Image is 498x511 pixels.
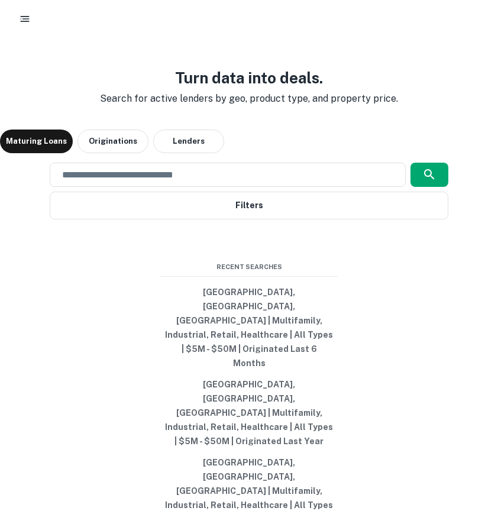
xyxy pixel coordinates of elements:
span: Recent Searches [160,262,338,272]
button: Originations [77,130,148,153]
button: Lenders [153,130,224,153]
button: Filters [50,192,448,219]
h3: Turn data into deals. [90,66,408,89]
p: Search for active lenders by geo, product type, and property price. [90,92,408,106]
button: [GEOGRAPHIC_DATA], [GEOGRAPHIC_DATA], [GEOGRAPHIC_DATA] | Multifamily, Industrial, Retail, Health... [160,282,338,374]
button: [GEOGRAPHIC_DATA], [GEOGRAPHIC_DATA], [GEOGRAPHIC_DATA] | Multifamily, Industrial, Retail, Health... [160,374,338,452]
